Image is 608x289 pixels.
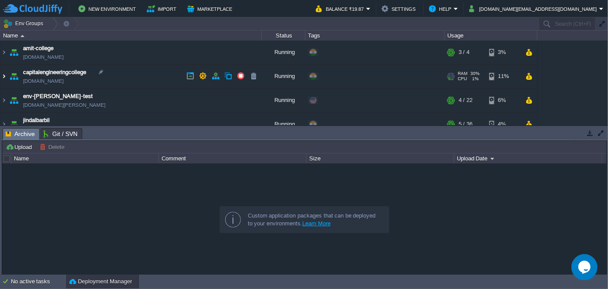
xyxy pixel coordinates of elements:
div: Name [12,153,159,163]
img: AMDAwAAAACH5BAEAAAAALAAAAAABAAEAAAICRAEAOw== [8,112,20,136]
a: jindalbarbil [23,116,50,125]
button: Env Groups [3,17,46,30]
div: Running [262,65,305,88]
span: Git / SVN [44,129,78,139]
div: No active tasks [11,275,65,289]
div: Running [262,88,305,112]
iframe: chat widget [571,254,599,280]
div: Tags [306,31,444,41]
img: AMDAwAAAACH5BAEAAAAALAAAAAABAAEAAAICRAEAOw== [8,65,20,88]
div: 3% [489,41,517,64]
span: CPU [458,76,467,82]
div: 11% [489,65,517,88]
div: 6% [489,88,517,112]
button: Help [429,3,454,14]
button: Upload [6,143,34,151]
span: 30% [471,71,480,76]
a: [DOMAIN_NAME] [23,125,64,133]
img: CloudJiffy [3,3,62,14]
button: [DOMAIN_NAME][EMAIL_ADDRESS][DOMAIN_NAME] [469,3,599,14]
a: env-[PERSON_NAME]-test [23,92,93,101]
a: [DOMAIN_NAME][PERSON_NAME] [23,101,105,109]
span: 1% [470,76,479,82]
div: Running [262,41,305,64]
a: amit-college [23,44,54,53]
a: Learn More [302,220,331,227]
img: AMDAwAAAACH5BAEAAAAALAAAAAABAAEAAAICRAEAOw== [0,88,7,112]
button: Deployment Manager [69,277,132,286]
a: capitalengineeringcollege [23,68,86,77]
button: Balance ₹19.87 [316,3,366,14]
div: Upload Date [455,153,601,163]
img: AMDAwAAAACH5BAEAAAAALAAAAAABAAEAAAICRAEAOw== [8,88,20,112]
div: Comment [159,153,306,163]
div: Custom application packages that can be deployed to your environments. [248,212,382,228]
button: Settings [382,3,418,14]
span: RAM [458,71,467,76]
div: 3 / 4 [459,41,470,64]
div: Usage [445,31,537,41]
div: Status [262,31,305,41]
a: [DOMAIN_NAME] [23,77,64,85]
a: [DOMAIN_NAME] [23,53,64,61]
button: Marketplace [187,3,235,14]
div: 4 / 22 [459,88,473,112]
span: Archive [6,129,35,139]
img: AMDAwAAAACH5BAEAAAAALAAAAAABAAEAAAICRAEAOw== [0,41,7,64]
img: AMDAwAAAACH5BAEAAAAALAAAAAABAAEAAAICRAEAOw== [8,41,20,64]
div: Name [1,31,261,41]
div: 5 / 36 [459,112,473,136]
button: Import [147,3,179,14]
button: Delete [40,143,67,151]
button: New Environment [78,3,138,14]
img: AMDAwAAAACH5BAEAAAAALAAAAAABAAEAAAICRAEAOw== [0,65,7,88]
div: Size [307,153,454,163]
div: 4% [489,112,517,136]
img: AMDAwAAAACH5BAEAAAAALAAAAAABAAEAAAICRAEAOw== [0,112,7,136]
div: Running [262,112,305,136]
img: AMDAwAAAACH5BAEAAAAALAAAAAABAAEAAAICRAEAOw== [20,35,24,37]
